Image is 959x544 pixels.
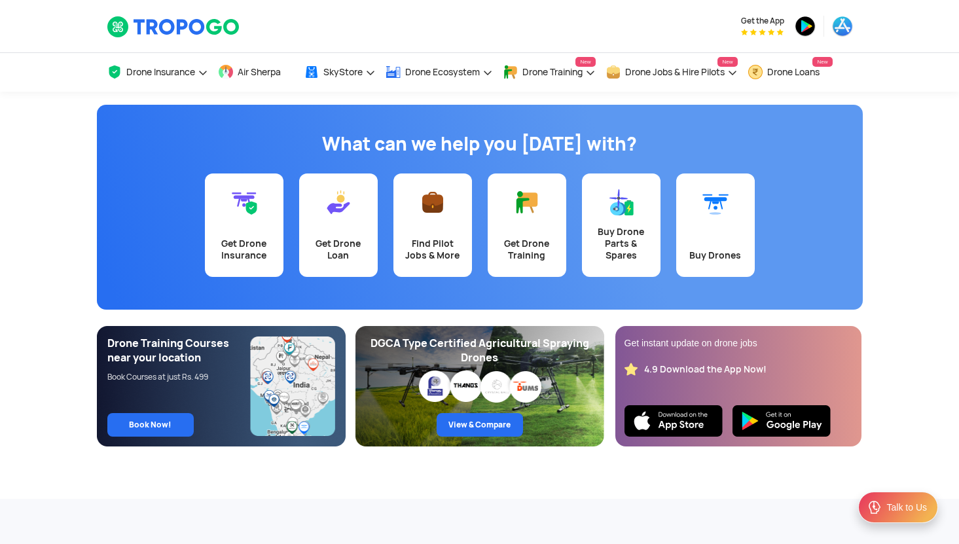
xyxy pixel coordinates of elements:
div: 4.9 Download the App Now! [644,363,767,376]
img: Find Pilot Jobs & More [420,189,446,215]
a: Drone TrainingNew [503,53,596,92]
img: Ios [624,405,723,437]
a: Get Drone Insurance [205,173,283,277]
img: Playstore [733,405,831,437]
a: Buy Drone Parts & Spares [582,173,660,277]
a: Find Pilot Jobs & More [393,173,472,277]
span: Air Sherpa [238,67,281,77]
div: Get instant update on drone jobs [624,336,852,350]
a: SkyStore [304,53,376,92]
span: Drone Insurance [126,67,195,77]
div: Talk to Us [887,501,927,514]
img: Get Drone Insurance [231,189,257,215]
span: Drone Jobs & Hire Pilots [625,67,725,77]
span: Drone Loans [767,67,820,77]
img: ic_Support.svg [867,499,882,515]
img: App Raking [741,29,784,35]
div: Drone Training Courses near your location [107,336,251,365]
img: appstore [832,16,853,37]
a: Drone Ecosystem [386,53,493,92]
img: Buy Drones [702,189,729,215]
div: Book Courses at just Rs. 499 [107,372,251,382]
a: Drone Jobs & Hire PilotsNew [606,53,738,92]
a: Get Drone Training [488,173,566,277]
div: Find Pilot Jobs & More [401,238,464,261]
span: Get the App [741,16,784,26]
span: New [717,57,737,67]
span: New [812,57,832,67]
img: TropoGo Logo [107,16,241,38]
a: Buy Drones [676,173,755,277]
a: Get Drone Loan [299,173,378,277]
a: Book Now! [107,413,194,437]
h1: What can we help you [DATE] with? [107,131,853,157]
span: New [575,57,595,67]
span: SkyStore [323,67,363,77]
img: playstore [795,16,816,37]
div: Get Drone Loan [307,238,370,261]
a: Drone LoansNew [748,53,833,92]
img: Get Drone Training [514,189,540,215]
span: Drone Training [522,67,583,77]
a: Air Sherpa [218,53,294,92]
div: Get Drone Training [496,238,558,261]
img: star_rating [624,363,638,376]
div: Get Drone Insurance [213,238,276,261]
span: Drone Ecosystem [405,67,480,77]
div: Buy Drone Parts & Spares [590,226,653,261]
a: Drone Insurance [107,53,208,92]
div: DGCA Type Certified Agricultural Spraying Drones [366,336,594,365]
img: Buy Drone Parts & Spares [608,189,634,215]
div: Buy Drones [684,249,747,261]
img: Get Drone Loan [325,189,352,215]
a: View & Compare [437,413,523,437]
